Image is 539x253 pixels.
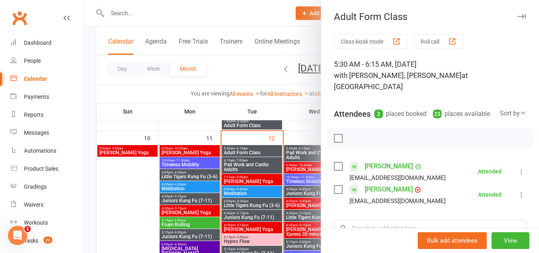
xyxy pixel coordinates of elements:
div: 2 [374,110,383,118]
a: Gradings [10,178,84,196]
div: Attended [478,169,501,174]
div: [EMAIL_ADDRESS][DOMAIN_NAME] [349,196,446,206]
div: Attendees [334,108,371,120]
span: 22 [43,237,52,243]
div: Workouts [24,219,48,226]
div: Dashboard [24,40,51,46]
div: places booked [374,108,426,120]
div: Waivers [24,201,43,208]
a: Clubworx [10,8,30,28]
a: Tasks 22 [10,232,84,250]
div: [EMAIL_ADDRESS][DOMAIN_NAME] [349,173,446,183]
div: 5:30 AM - 6:15 AM, [DATE] [334,59,526,92]
div: Payments [24,94,49,100]
input: Search to add attendees [334,220,526,237]
div: Sort by [500,108,526,119]
a: People [10,52,84,70]
a: Messages [10,124,84,142]
a: Dashboard [10,34,84,52]
div: Reports [24,112,43,118]
a: Waivers [10,196,84,214]
a: Product Sales [10,160,84,178]
div: Tasks [24,237,38,244]
iframe: Intercom live chat [8,226,27,245]
a: Calendar [10,70,84,88]
a: Automations [10,142,84,160]
button: View [492,232,529,249]
div: Automations [24,147,56,154]
a: Reports [10,106,84,124]
button: Roll call [414,34,463,49]
a: Workouts [10,214,84,232]
div: People [24,58,41,64]
div: places available [433,108,490,120]
button: Class kiosk mode [334,34,407,49]
div: Adult Form Class [321,11,539,22]
a: [PERSON_NAME] [365,160,413,173]
a: [PERSON_NAME] [365,183,413,196]
span: 1 [24,226,31,232]
div: 23 [433,110,442,118]
a: Payments [10,88,84,106]
div: Gradings [24,183,47,190]
div: Calendar [24,76,47,82]
button: Bulk add attendees [418,232,487,249]
div: Attended [478,192,501,197]
div: Product Sales [24,165,58,172]
span: with [PERSON_NAME], [PERSON_NAME] [334,71,462,80]
div: Messages [24,129,49,136]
